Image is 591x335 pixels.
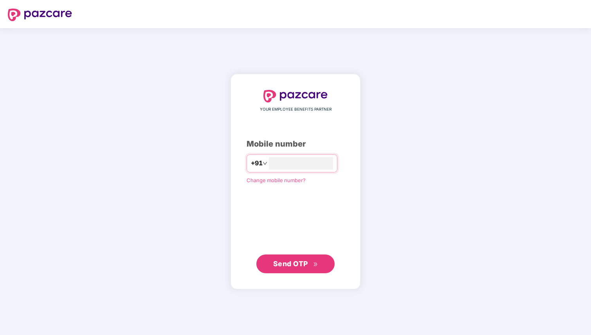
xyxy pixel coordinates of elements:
[263,90,328,102] img: logo
[251,158,263,168] span: +91
[247,177,306,183] a: Change mobile number?
[313,262,318,267] span: double-right
[256,254,335,273] button: Send OTPdouble-right
[260,106,332,113] span: YOUR EMPLOYEE BENEFITS PARTNER
[8,9,72,21] img: logo
[247,138,344,150] div: Mobile number
[273,260,308,268] span: Send OTP
[263,161,267,166] span: down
